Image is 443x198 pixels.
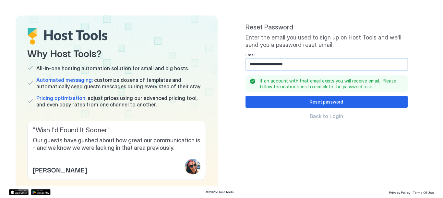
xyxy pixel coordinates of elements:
[33,165,87,174] span: [PERSON_NAME]
[31,189,51,195] a: Google Play Store
[389,189,410,195] a: Privacy Policy
[245,34,408,49] span: Enter the email you used to sign up on Host Tools and we'll send you a password reset email.
[36,77,93,83] span: Automated messaging:
[245,52,256,57] span: Email
[36,65,189,71] span: All-in-one hosting automation solution for small and big hosts.
[27,45,206,60] span: Why Host Tools?
[36,95,206,108] span: adjust prices using our advanced pricing tool, and even copy rates from one channel to another.
[185,159,200,174] div: profile
[245,113,408,119] a: Back to Login
[245,23,408,31] span: Reset Password
[36,95,86,101] span: Pricing optimization:
[246,59,407,70] input: Input Field
[260,78,400,89] span: If an account with that email exists you will receive email. Please follow the instructions to co...
[9,189,29,195] a: App Store
[389,191,410,194] span: Privacy Policy
[413,191,434,194] span: Terms Of Use
[6,176,22,192] iframe: Intercom live chat
[206,190,234,194] span: © 2025 Host Tools
[245,96,408,108] button: Reset password
[413,189,434,195] a: Terms Of Use
[36,77,206,90] span: customize dozens of templates and automatically send guests messages during every step of their s...
[33,126,200,134] span: " Wish I'd Found It Sooner "
[310,113,343,119] span: Back to Login
[310,98,343,105] div: Reset password
[33,137,200,151] span: Our guests have gushed about how great our communication is - and we know we were lacking in that...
